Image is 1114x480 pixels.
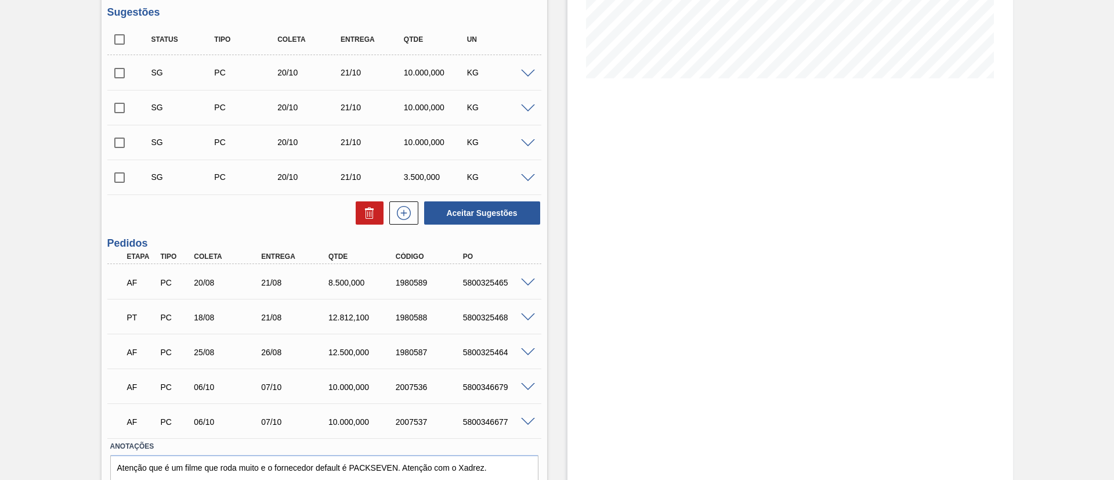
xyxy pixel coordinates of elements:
div: 21/08/2025 [258,278,334,287]
div: Pedido de Compra [211,138,281,147]
div: Aguardando Faturamento [124,270,159,295]
div: Etapa [124,252,159,261]
div: Excluir Sugestões [350,201,384,225]
div: 21/10/2025 [338,103,408,112]
div: Entrega [338,35,408,44]
div: Pedido de Compra [157,417,192,427]
div: UN [464,35,534,44]
div: Pedido em Trânsito [124,305,159,330]
div: 10.000,000 [325,382,401,392]
div: Pedido de Compra [157,313,192,322]
p: AF [127,278,156,287]
div: 12.500,000 [325,348,401,357]
div: Sugestão Criada [149,103,219,112]
div: 06/10/2025 [191,417,266,427]
div: KG [464,172,534,182]
div: 5800325464 [460,348,536,357]
div: Qtde [401,35,471,44]
div: Tipo [211,35,281,44]
div: Pedido de Compra [211,172,281,182]
div: Coleta [191,252,266,261]
div: Qtde [325,252,401,261]
div: Tipo [157,252,192,261]
div: 25/08/2025 [191,348,266,357]
div: 1980588 [393,313,468,322]
div: Pedido de Compra [157,348,192,357]
div: Aguardando Faturamento [124,374,159,400]
div: 10.000,000 [401,103,471,112]
div: KG [464,138,534,147]
div: 20/10/2025 [274,172,345,182]
div: 21/10/2025 [338,138,408,147]
div: 12.812,100 [325,313,401,322]
div: Entrega [258,252,334,261]
div: Aceitar Sugestões [418,200,541,226]
div: 18/08/2025 [191,313,266,322]
div: 2007536 [393,382,468,392]
p: AF [127,417,156,427]
div: 1980589 [393,278,468,287]
div: Sugestão Criada [149,172,219,182]
div: Pedido de Compra [157,382,192,392]
h3: Pedidos [107,237,541,250]
div: 20/10/2025 [274,103,345,112]
div: 21/10/2025 [338,68,408,77]
div: 8.500,000 [325,278,401,287]
div: Aguardando Faturamento [124,409,159,435]
div: 21/10/2025 [338,172,408,182]
div: 10.000,000 [325,417,401,427]
div: 07/10/2025 [258,417,334,427]
div: Aguardando Faturamento [124,340,159,365]
div: 10.000,000 [401,138,471,147]
p: PT [127,313,156,322]
div: Pedido de Compra [157,278,192,287]
div: 5800325468 [460,313,536,322]
p: AF [127,382,156,392]
div: 26/08/2025 [258,348,334,357]
div: Pedido de Compra [211,103,281,112]
div: 5800346679 [460,382,536,392]
div: 07/10/2025 [258,382,334,392]
div: 20/10/2025 [274,138,345,147]
div: Sugestão Criada [149,68,219,77]
div: Pedido de Compra [211,68,281,77]
div: Nova sugestão [384,201,418,225]
div: Status [149,35,219,44]
p: AF [127,348,156,357]
div: Sugestão Criada [149,138,219,147]
div: 1980587 [393,348,468,357]
div: Código [393,252,468,261]
div: 10.000,000 [401,68,471,77]
div: 5800325465 [460,278,536,287]
div: 06/10/2025 [191,382,266,392]
div: 21/08/2025 [258,313,334,322]
div: 20/10/2025 [274,68,345,77]
div: 5800346677 [460,417,536,427]
div: PO [460,252,536,261]
div: KG [464,103,534,112]
div: Coleta [274,35,345,44]
div: KG [464,68,534,77]
h3: Sugestões [107,6,541,19]
button: Aceitar Sugestões [424,201,540,225]
div: 2007537 [393,417,468,427]
label: Anotações [110,438,538,455]
div: 3.500,000 [401,172,471,182]
div: 20/08/2025 [191,278,266,287]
